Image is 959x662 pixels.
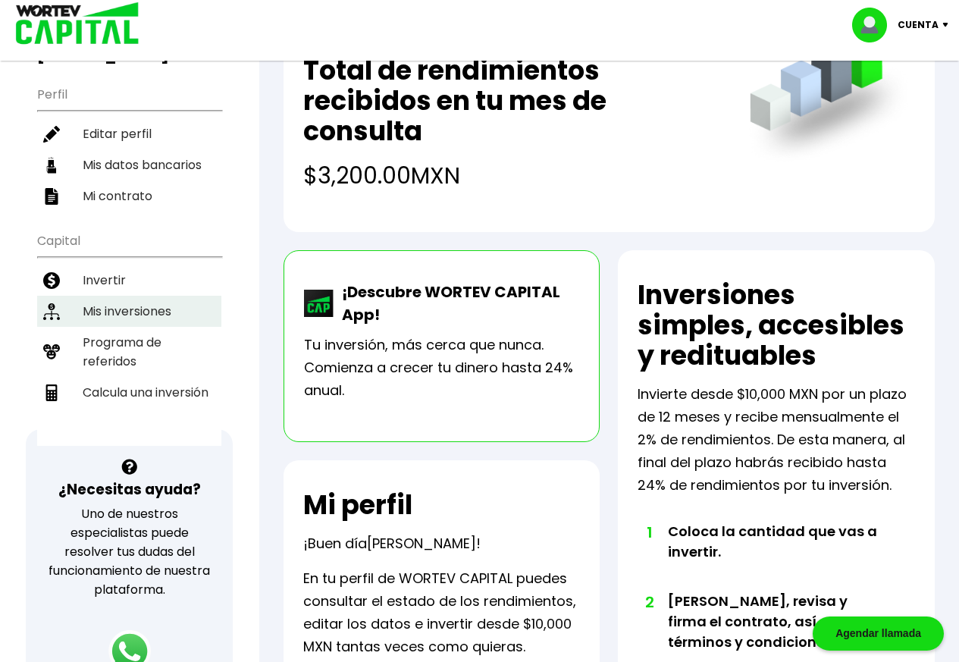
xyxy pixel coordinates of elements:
img: datos-icon.10cf9172.svg [43,157,60,174]
a: Mi contrato [37,180,221,212]
a: Calcula una inversión [37,377,221,408]
img: calculadora-icon.17d418c4.svg [43,384,60,401]
img: profile-image [852,8,898,42]
img: wortev-capital-app-icon [304,290,334,317]
img: invertir-icon.b3b967d7.svg [43,272,60,289]
a: Programa de referidos [37,327,221,377]
img: contrato-icon.f2db500c.svg [43,188,60,205]
span: 1 [645,521,653,544]
p: Uno de nuestros especialistas puede resolver tus dudas del funcionamiento de nuestra plataforma. [45,504,213,599]
p: ¡Descubre WORTEV CAPITAL App! [334,281,580,326]
a: Editar perfil [37,118,221,149]
h2: Total de rendimientos recibidos en tu mes de consulta [303,55,719,146]
img: editar-icon.952d3147.svg [43,126,60,143]
a: Invertir [37,265,221,296]
p: En tu perfil de WORTEV CAPITAL puedes consultar el estado de los rendimientos, editar los datos e... [303,567,581,658]
p: Cuenta [898,14,939,36]
p: Tu inversión, más cerca que nunca. Comienza a crecer tu dinero hasta 24% anual. [304,334,580,402]
p: ¡Buen día ! [303,532,481,555]
span: 2 [645,591,653,613]
h3: ¿Necesitas ayuda? [58,478,201,500]
img: recomiendanos-icon.9b8e9327.svg [43,344,60,360]
img: inversiones-icon.6695dc30.svg [43,303,60,320]
span: [PERSON_NAME] [367,534,476,553]
li: Coloca la cantidad que vas a invertir. [668,521,887,591]
div: Agendar llamada [813,617,944,651]
ul: Capital [37,224,221,446]
h4: $3,200.00 MXN [303,158,719,193]
img: icon-down [939,23,959,27]
a: Mis inversiones [37,296,221,327]
h2: Mi perfil [303,490,412,520]
h3: Buen día, [37,27,221,65]
ul: Perfil [37,77,221,212]
h2: Inversiones simples, accesibles y redituables [638,280,915,371]
a: Mis datos bancarios [37,149,221,180]
p: Invierte desde $10,000 MXN por un plazo de 12 meses y recibe mensualmente el 2% de rendimientos. ... [638,383,915,497]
